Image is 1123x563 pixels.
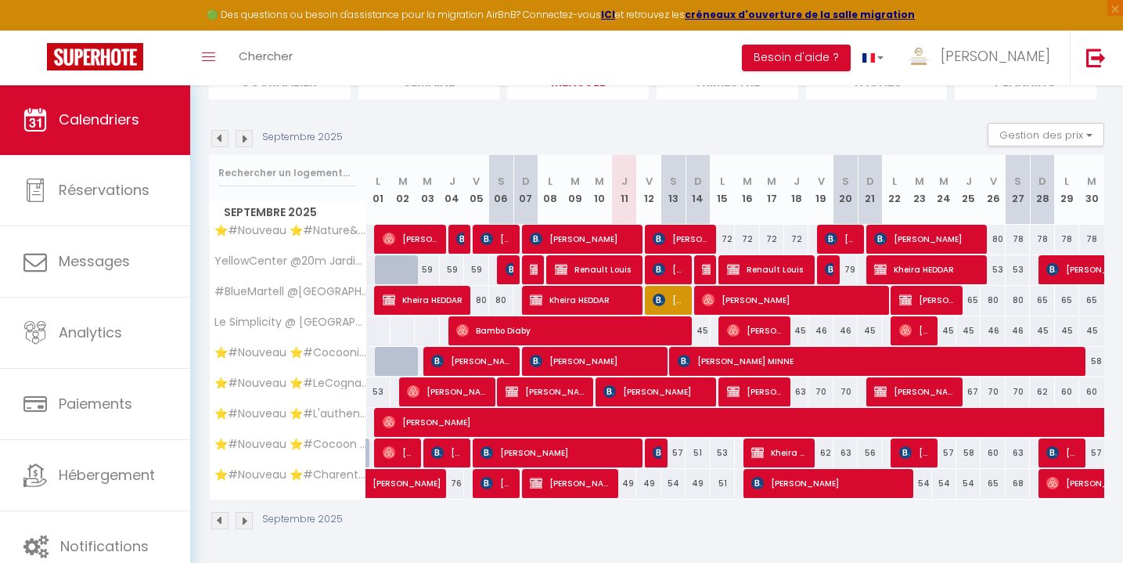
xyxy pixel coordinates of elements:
img: ... [907,45,930,68]
div: 78 [1030,225,1054,254]
div: 78 [1079,225,1104,254]
abbr: J [449,174,455,189]
span: ⭐️#Nouveau ⭐️#Charentais ⭐️#Biendormiracognac⭐️ [212,469,369,481]
div: 45 [686,316,710,345]
span: [PERSON_NAME] [825,254,833,284]
span: [PERSON_NAME] [702,254,710,284]
div: 54 [956,469,981,498]
span: ⭐️#Nouveau ⭐️#Cocoon ⭐️#Biendormiracognac⭐️ [212,438,369,450]
abbr: M [595,174,604,189]
div: 57 [661,438,686,467]
abbr: D [694,174,702,189]
span: ⭐️#Nouveau ⭐️#Nature&Beauty ⭐️#Biendormiracognac ⭐️ [212,225,369,236]
div: 70 [1006,377,1030,406]
div: 46 [833,316,858,345]
div: 51 [686,438,710,467]
span: [PERSON_NAME] [702,285,880,315]
div: 60 [1055,377,1079,406]
span: ⭐️#Nouveau ⭐️#LeCognaçais ⭐️#Biendormiracognac⭐️ [212,377,369,389]
img: Super Booking [47,43,143,70]
div: 54 [907,469,931,498]
div: 59 [415,255,439,284]
p: Septembre 2025 [262,130,343,145]
abbr: L [1064,174,1069,189]
div: 63 [784,377,808,406]
span: Calendriers [59,110,139,129]
span: Le Simplicity @ [GEOGRAPHIC_DATA] [212,316,369,328]
div: 56 [858,438,882,467]
span: [PERSON_NAME] [653,224,709,254]
span: [PERSON_NAME] [506,377,586,406]
th: 07 [513,155,538,225]
div: 78 [1006,225,1030,254]
div: 46 [1006,316,1030,345]
abbr: J [621,174,628,189]
div: 65 [1030,286,1054,315]
abbr: D [522,174,530,189]
abbr: S [670,174,677,189]
abbr: M [743,174,752,189]
div: 80 [489,286,513,315]
div: 72 [784,225,808,254]
abbr: D [866,174,874,189]
abbr: J [966,174,972,189]
div: 72 [760,225,784,254]
span: [PERSON_NAME] [530,346,659,376]
abbr: S [498,174,505,189]
div: 58 [956,438,981,467]
span: ⭐️#Nouveau ⭐️#Cocooning ⭐️#Biendormiracognac⭐️ [212,347,369,359]
span: [PERSON_NAME] [727,377,783,406]
span: [PERSON_NAME] [874,224,979,254]
span: [PERSON_NAME] [530,224,635,254]
div: 49 [636,469,660,498]
span: Analytics [59,323,122,342]
abbr: V [818,174,825,189]
div: 80 [1006,286,1030,315]
div: 59 [464,255,488,284]
div: 54 [661,469,686,498]
div: 79 [833,255,858,284]
div: 78 [1055,225,1079,254]
th: 30 [1079,155,1104,225]
span: Bambo Diaby [456,316,682,345]
span: [PERSON_NAME] [431,346,512,376]
span: Renault Louis [727,254,808,284]
span: SCLEVELCY Ndolo [456,224,464,254]
div: 62 [808,438,833,467]
span: [PERSON_NAME] [383,224,439,254]
div: 58 [1079,347,1104,376]
a: ... [PERSON_NAME] [895,31,1070,85]
div: 57 [1079,438,1104,467]
div: 63 [1006,438,1030,467]
span: Messages [59,251,130,271]
th: 21 [858,155,882,225]
abbr: M [398,174,408,189]
th: 28 [1030,155,1054,225]
div: 53 [711,438,735,467]
div: 53 [1006,255,1030,284]
th: 26 [981,155,1005,225]
div: 65 [981,469,1005,498]
span: [PERSON_NAME] [481,438,634,467]
div: 45 [1079,316,1104,345]
th: 12 [636,155,660,225]
span: [PERSON_NAME] [653,285,685,315]
th: 11 [612,155,636,225]
div: 80 [981,225,1005,254]
abbr: M [939,174,948,189]
span: Réservations [59,180,149,200]
div: 45 [858,316,882,345]
a: ICI [601,8,615,21]
div: 45 [932,316,956,345]
span: [PERSON_NAME] [751,468,905,498]
th: 25 [956,155,981,225]
span: Kheira HEDDAR [874,254,979,284]
span: [PERSON_NAME] [PERSON_NAME] [PERSON_NAME] [383,438,415,467]
span: [PERSON_NAME] [653,254,685,284]
span: [PERSON_NAME] [530,254,538,284]
abbr: J [794,174,800,189]
div: 46 [981,316,1005,345]
span: Renault Louis [555,254,635,284]
th: 13 [661,155,686,225]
